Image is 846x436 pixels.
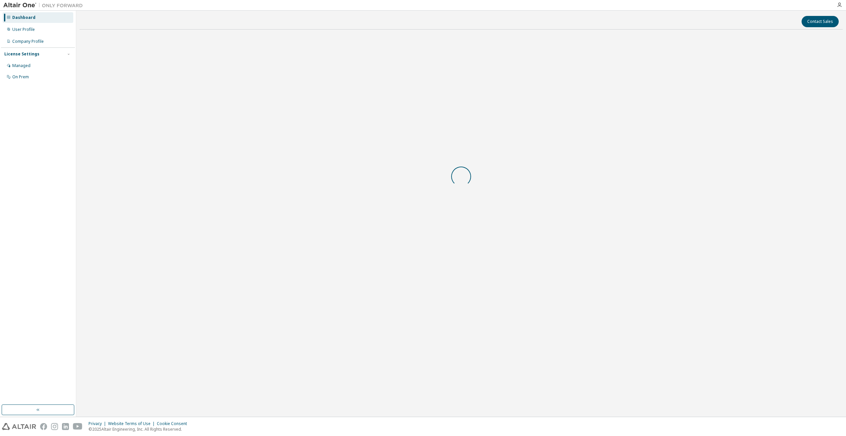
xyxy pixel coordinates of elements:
p: © 2025 Altair Engineering, Inc. All Rights Reserved. [89,426,191,432]
img: altair_logo.svg [2,423,36,430]
img: facebook.svg [40,423,47,430]
img: instagram.svg [51,423,58,430]
img: Altair One [3,2,86,9]
div: On Prem [12,74,29,80]
div: Dashboard [12,15,35,20]
div: User Profile [12,27,35,32]
div: License Settings [4,51,39,57]
div: Company Profile [12,39,44,44]
div: Privacy [89,421,108,426]
div: Website Terms of Use [108,421,157,426]
img: linkedin.svg [62,423,69,430]
div: Cookie Consent [157,421,191,426]
div: Managed [12,63,30,68]
button: Contact Sales [802,16,839,27]
img: youtube.svg [73,423,83,430]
